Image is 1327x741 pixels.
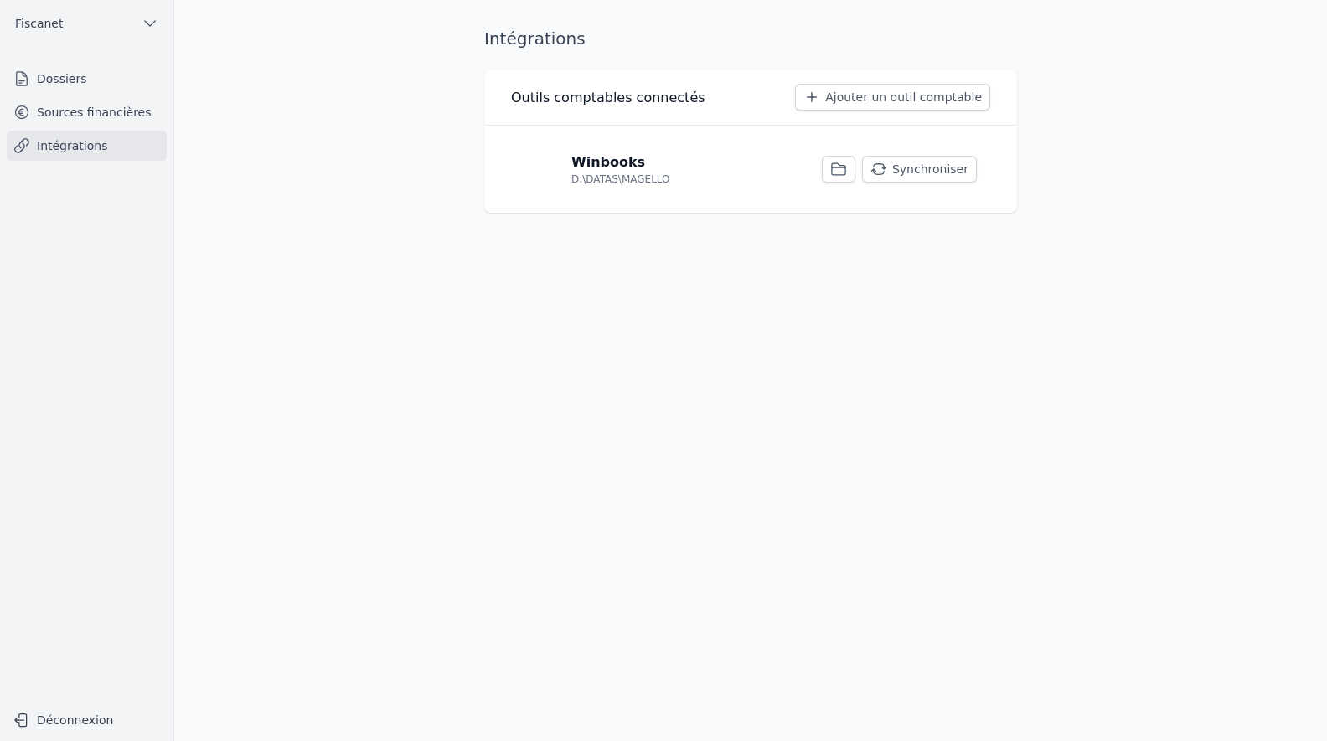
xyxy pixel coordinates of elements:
[511,139,990,199] a: Winbooks D:\DATAS\MAGELLO Synchroniser
[484,27,586,50] h1: Intégrations
[7,131,167,161] a: Intégrations
[7,707,167,733] button: Déconnexion
[7,10,167,37] button: Fiscanet
[511,88,705,108] h3: Outils comptables connectés
[795,84,990,111] button: Ajouter un outil comptable
[862,156,977,183] button: Synchroniser
[7,97,167,127] a: Sources financières
[571,152,645,172] p: Winbooks
[571,172,670,186] p: D:\DATAS\MAGELLO
[7,64,167,94] a: Dossiers
[15,15,63,32] span: Fiscanet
